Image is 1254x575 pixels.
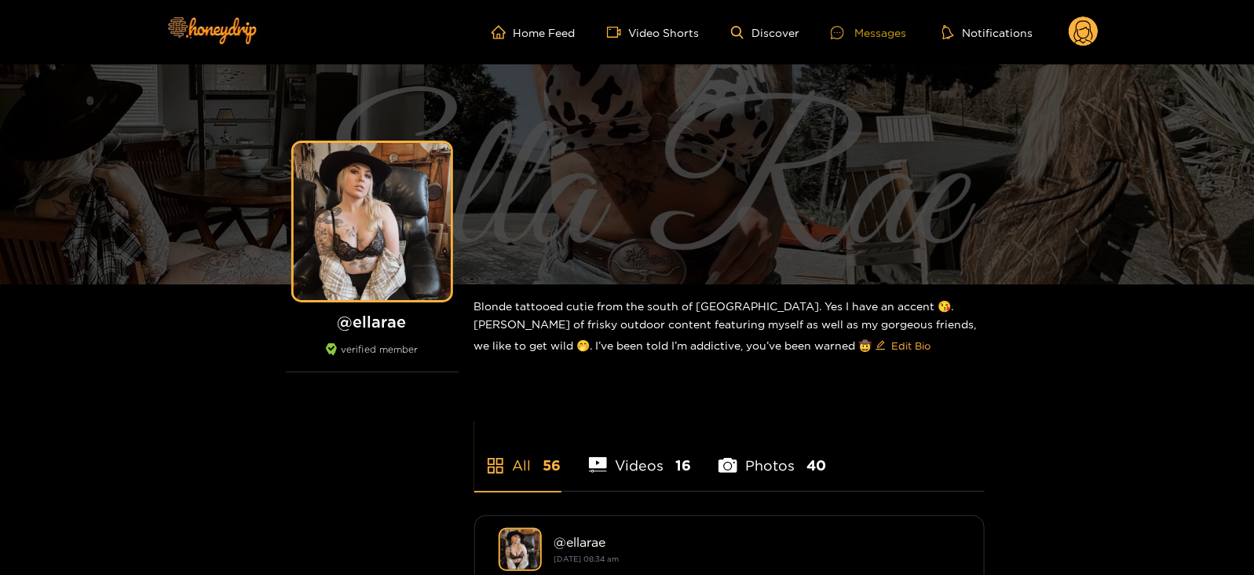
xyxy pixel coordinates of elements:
[554,555,620,563] small: [DATE] 08:34 am
[492,25,576,39] a: Home Feed
[731,26,799,39] a: Discover
[474,284,985,371] div: Blonde tattooed cutie from the south of [GEOGRAPHIC_DATA]. Yes I have an accent 😘. [PERSON_NAME] ...
[607,25,629,39] span: video-camera
[806,456,826,475] span: 40
[589,420,692,491] li: Videos
[892,338,931,353] span: Edit Bio
[499,528,542,571] img: ellarae
[554,535,960,549] div: @ ellarae
[286,343,459,372] div: verified member
[474,420,561,491] li: All
[718,420,826,491] li: Photos
[938,24,1037,40] button: Notifications
[492,25,514,39] span: home
[607,25,700,39] a: Video Shorts
[876,340,886,352] span: edit
[286,312,459,331] h1: @ ellarae
[543,456,561,475] span: 56
[872,333,934,358] button: editEdit Bio
[675,456,691,475] span: 16
[831,24,906,42] div: Messages
[486,456,505,475] span: appstore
